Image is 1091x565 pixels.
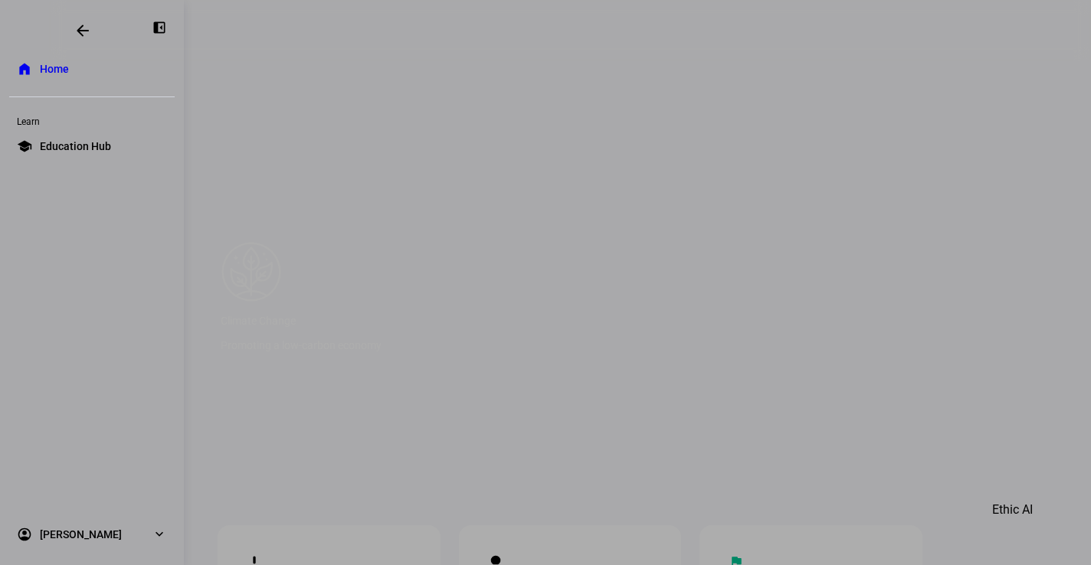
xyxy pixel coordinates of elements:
[971,492,1054,528] button: Ethic AI
[152,20,167,35] eth-mat-symbol: left_panel_close
[17,61,32,77] eth-mat-symbol: home
[17,527,32,542] eth-mat-symbol: account_circle
[40,139,111,154] span: Education Hub
[9,54,175,84] a: homeHome
[152,527,167,542] eth-mat-symbol: expand_more
[40,527,122,542] span: [PERSON_NAME]
[40,61,69,77] span: Home
[992,492,1033,528] span: Ethic AI
[17,139,32,154] eth-mat-symbol: school
[9,109,175,131] div: Learn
